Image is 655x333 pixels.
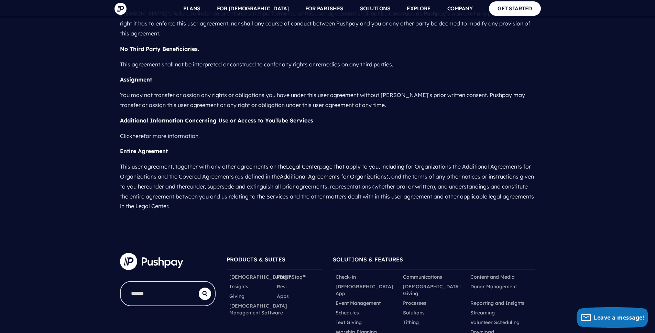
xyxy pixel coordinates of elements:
[229,273,291,280] a: [DEMOGRAPHIC_DATA]™
[120,45,199,52] b: No Third Party Beneficiaries.
[594,314,645,321] span: Leave a message!
[229,302,287,316] a: [DEMOGRAPHIC_DATA] Management Software
[286,163,319,170] a: Legal Center
[489,1,541,15] a: GET STARTED
[227,253,322,269] h6: PRODUCTS & SUITES
[120,76,152,83] b: Assignment
[277,273,306,280] a: ParishStaq™
[403,300,426,307] a: Processes
[333,253,535,269] h6: SOLUTIONS & FEATURES
[120,148,168,154] b: Entire Agreement
[403,309,425,316] a: Solutions
[120,159,535,214] p: This user agreement, together with any other agreements on the page that apply to you, including ...
[132,132,144,139] a: here
[120,57,535,72] p: This agreement shall not be interpreted or construed to confer any rights or remedies on any thir...
[470,273,515,280] a: Content and Media
[229,293,244,300] a: Giving
[277,283,287,290] a: Resi
[336,283,397,297] a: [DEMOGRAPHIC_DATA] App
[470,300,524,307] a: Reporting and Insights
[280,173,386,180] a: Additional Agreements for Organizations
[336,273,356,280] a: Check-in
[120,128,535,144] p: Click for more information.
[336,319,362,326] a: Text Giving
[336,309,359,316] a: Schedules
[470,309,495,316] a: Streaming
[277,293,289,300] a: Apps
[403,283,465,297] a: [DEMOGRAPHIC_DATA] Giving
[120,6,535,41] p: [PERSON_NAME]’s failure to insist on or enforce strict performance of this user agreement shall n...
[403,319,419,326] a: Tithing
[470,283,517,290] a: Donor Management
[470,319,520,326] a: Volunteer Scheduling
[229,283,248,290] a: Insights
[120,87,535,113] p: You may not transfer or assign any rights or obligations you have under this user agreement witho...
[577,307,648,328] button: Leave a message!
[336,300,381,307] a: Event Management
[120,117,313,124] strong: Additional Information Concerning Use or Access to YouTube Services
[403,273,442,280] a: Communications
